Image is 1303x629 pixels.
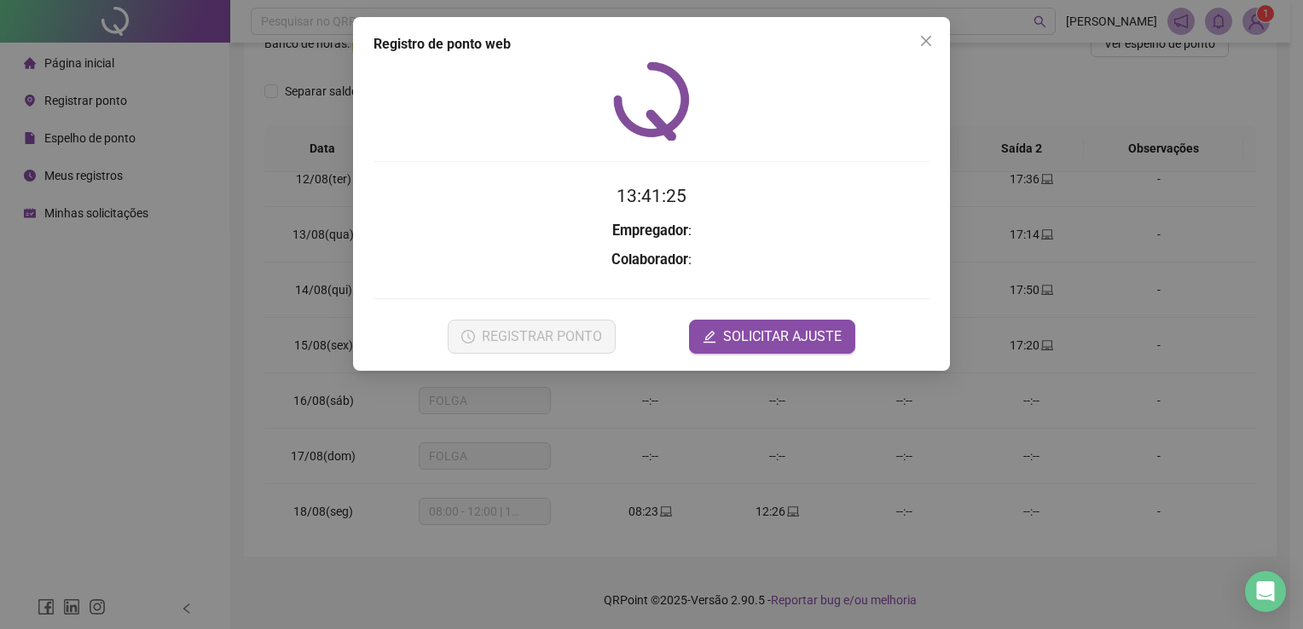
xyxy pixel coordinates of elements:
button: Close [912,27,940,55]
time: 13:41:25 [617,186,686,206]
strong: Colaborador [611,251,688,268]
strong: Empregador [612,222,688,239]
div: Open Intercom Messenger [1245,571,1286,612]
img: QRPoint [613,61,690,141]
h3: : [374,249,929,271]
span: SOLICITAR AJUSTE [723,326,842,347]
button: REGISTRAR PONTO [448,320,616,354]
h3: : [374,220,929,242]
div: Registro de ponto web [374,34,929,55]
span: close [919,34,933,48]
span: edit [703,330,716,343]
button: editSOLICITAR AJUSTE [689,320,855,354]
